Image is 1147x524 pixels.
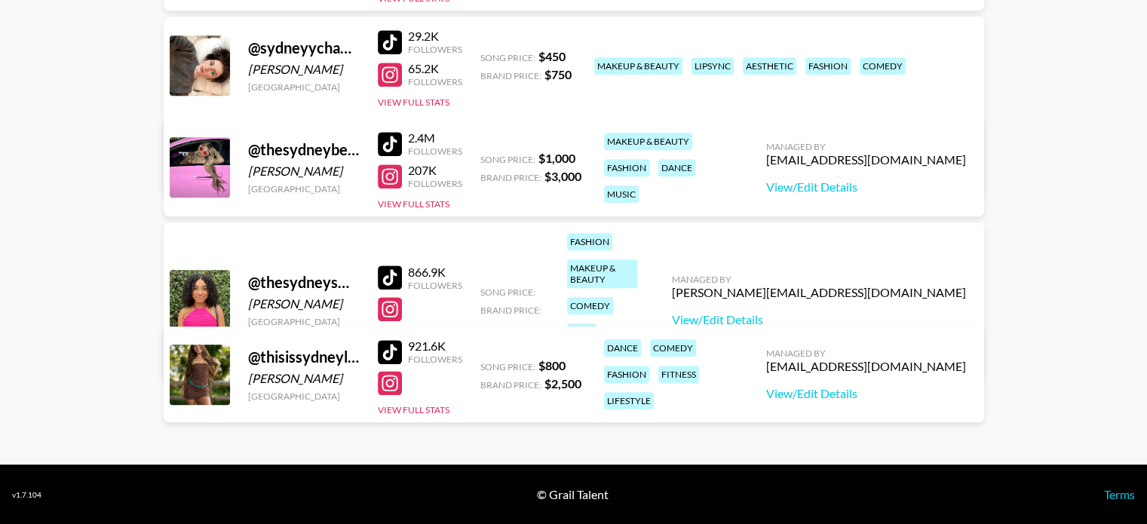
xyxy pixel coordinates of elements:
[604,366,649,383] div: fashion
[408,61,462,76] div: 65.2K
[248,391,360,402] div: [GEOGRAPHIC_DATA]
[672,274,966,285] div: Managed By
[408,29,462,44] div: 29.2K
[567,259,637,288] div: makeup & beauty
[408,130,462,146] div: 2.4M
[408,178,462,189] div: Followers
[378,404,449,415] button: View Full Stats
[672,285,966,300] div: [PERSON_NAME][EMAIL_ADDRESS][DOMAIN_NAME]
[766,348,966,359] div: Managed By
[544,67,572,81] strong: $ 750
[766,386,966,401] a: View/Edit Details
[480,52,535,63] span: Song Price:
[480,305,541,316] span: Brand Price:
[692,57,734,75] div: lipsync
[604,392,654,409] div: lifestyle
[538,358,566,372] strong: $ 800
[408,339,462,354] div: 921.6K
[248,296,360,311] div: [PERSON_NAME]
[567,233,612,250] div: fashion
[743,57,796,75] div: aesthetic
[408,44,462,55] div: Followers
[248,348,360,366] div: @ thisissydneylint
[672,312,966,327] a: View/Edit Details
[480,172,541,183] span: Brand Price:
[248,183,360,195] div: [GEOGRAPHIC_DATA]
[538,151,575,165] strong: $ 1,000
[408,280,462,291] div: Followers
[248,140,360,159] div: @ thesydneybelle
[408,146,462,157] div: Followers
[538,49,566,63] strong: $ 450
[480,154,535,165] span: Song Price:
[1104,487,1135,501] a: Terms
[480,379,541,391] span: Brand Price:
[766,179,966,195] a: View/Edit Details
[480,287,535,298] span: Song Price:
[378,97,449,108] button: View Full Stats
[248,273,360,292] div: @ thesydneysmiles
[805,57,851,75] div: fashion
[604,185,639,203] div: music
[378,198,449,210] button: View Full Stats
[604,133,692,150] div: makeup & beauty
[766,359,966,374] div: [EMAIL_ADDRESS][DOMAIN_NAME]
[408,163,462,178] div: 207K
[604,339,641,357] div: dance
[766,152,966,167] div: [EMAIL_ADDRESS][DOMAIN_NAME]
[408,354,462,365] div: Followers
[480,70,541,81] span: Brand Price:
[480,361,535,372] span: Song Price:
[12,490,41,500] div: v 1.7.104
[766,141,966,152] div: Managed By
[567,297,613,314] div: comedy
[248,316,360,327] div: [GEOGRAPHIC_DATA]
[544,169,581,183] strong: $ 3,000
[544,376,581,391] strong: $ 2,500
[604,159,649,176] div: fashion
[650,339,696,357] div: comedy
[860,57,906,75] div: comedy
[658,159,695,176] div: dance
[658,366,699,383] div: fitness
[594,57,682,75] div: makeup & beauty
[248,164,360,179] div: [PERSON_NAME]
[248,371,360,386] div: [PERSON_NAME]
[408,76,462,87] div: Followers
[567,323,597,341] div: skits
[537,487,609,502] div: © Grail Talent
[408,265,462,280] div: 866.9K
[248,81,360,93] div: [GEOGRAPHIC_DATA]
[248,38,360,57] div: @ sydneyychambers
[248,62,360,77] div: [PERSON_NAME]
